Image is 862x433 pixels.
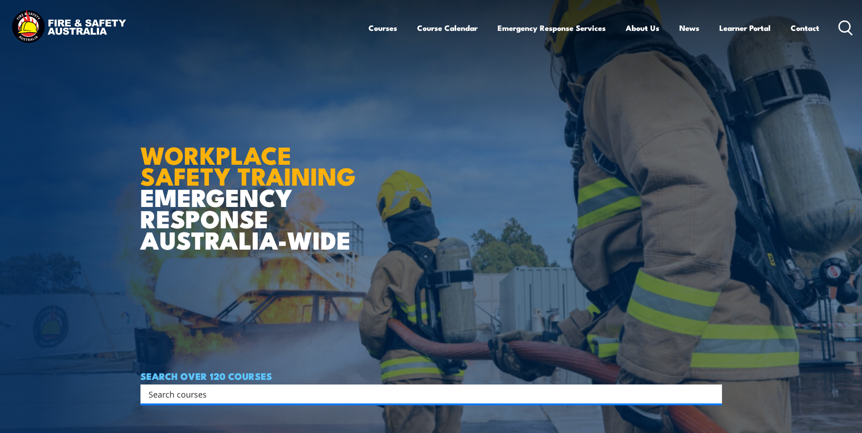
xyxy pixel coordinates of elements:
h1: EMERGENCY RESPONSE AUSTRALIA-WIDE [140,121,363,250]
a: Emergency Response Services [498,16,606,40]
form: Search form [150,388,704,400]
a: Learner Portal [719,16,771,40]
button: Search magnifier button [706,388,719,400]
h4: SEARCH OVER 120 COURSES [140,371,722,381]
a: Contact [791,16,819,40]
a: Course Calendar [417,16,478,40]
strong: WORKPLACE SAFETY TRAINING [140,135,356,194]
a: Courses [369,16,397,40]
a: News [679,16,699,40]
a: About Us [626,16,659,40]
input: Search input [149,387,702,401]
